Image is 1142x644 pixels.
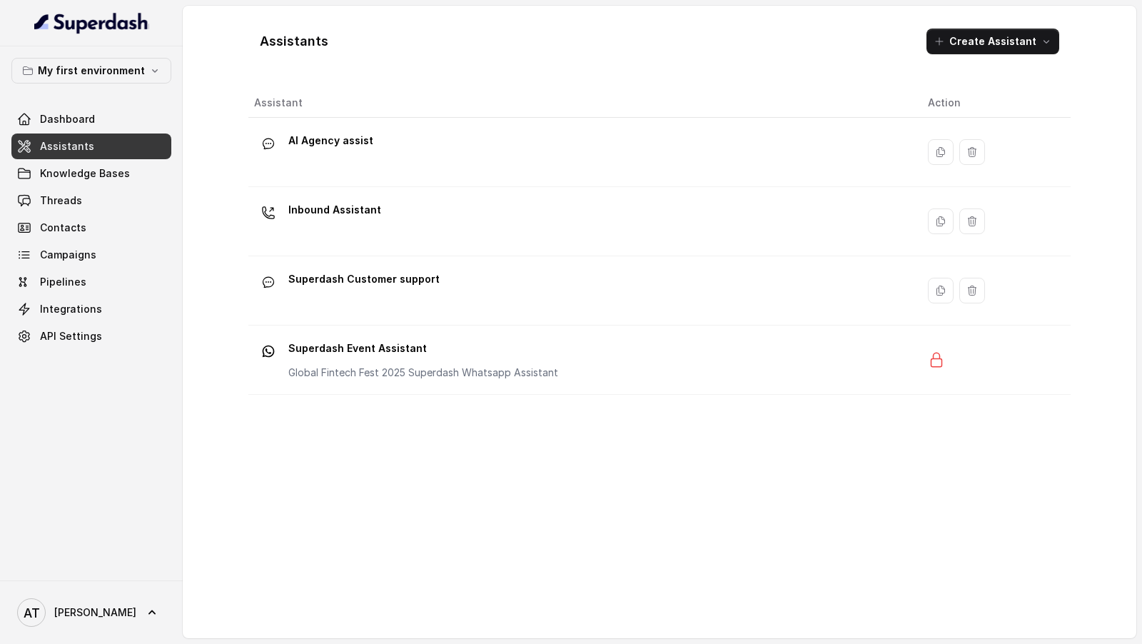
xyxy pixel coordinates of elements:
a: Contacts [11,215,171,241]
a: Integrations [11,296,171,322]
a: Assistants [11,134,171,159]
a: Threads [11,188,171,213]
button: Create Assistant [926,29,1059,54]
span: Assistants [40,139,94,154]
a: Pipelines [11,269,171,295]
p: Superdash Event Assistant [288,337,558,360]
a: [PERSON_NAME] [11,593,171,633]
p: Global Fintech Fest 2025 Superdash Whatsapp Assistant [288,366,558,380]
span: Knowledge Bases [40,166,130,181]
span: Campaigns [40,248,96,262]
th: Action [916,89,1071,118]
p: Inbound Assistant [288,198,381,221]
img: light.svg [34,11,149,34]
span: Contacts [40,221,86,235]
text: AT [24,605,40,620]
span: Pipelines [40,275,86,289]
th: Assistant [248,89,916,118]
p: AI Agency assist [288,129,373,152]
span: Dashboard [40,112,95,126]
h1: Assistants [260,30,328,53]
a: API Settings [11,323,171,349]
a: Knowledge Bases [11,161,171,186]
button: My first environment [11,58,171,84]
span: [PERSON_NAME] [54,605,136,620]
span: Threads [40,193,82,208]
p: My first environment [38,62,145,79]
a: Campaigns [11,242,171,268]
span: API Settings [40,329,102,343]
span: Integrations [40,302,102,316]
p: Superdash Customer support [288,268,440,291]
a: Dashboard [11,106,171,132]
